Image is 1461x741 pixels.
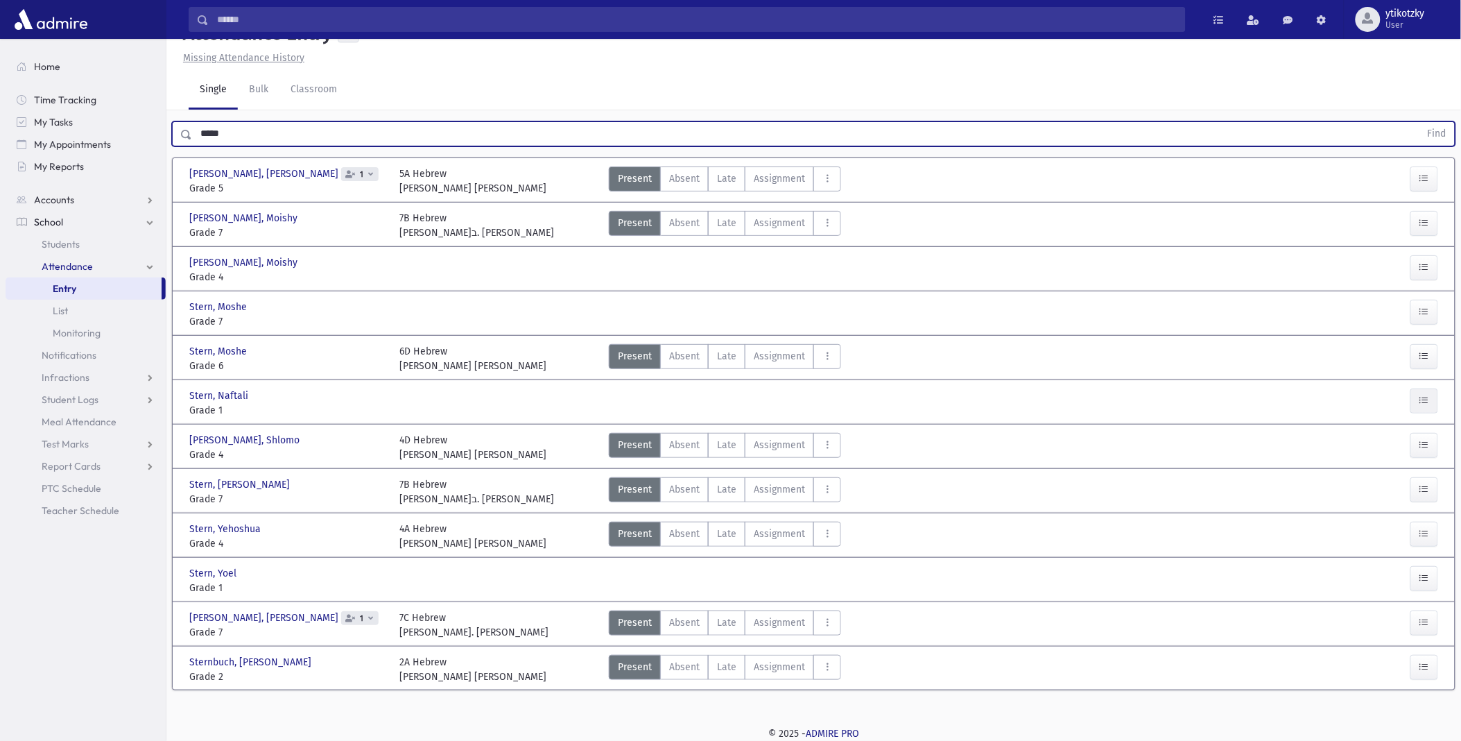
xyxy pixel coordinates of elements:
span: My Appointments [34,138,111,151]
a: School [6,211,166,233]
a: Missing Attendance History [178,52,304,64]
a: Meal Attendance [6,411,166,433]
span: Grade 4 [189,536,386,551]
span: Assignment [754,349,805,364]
span: Grade 6 [189,359,386,373]
span: Sternbuch, [PERSON_NAME] [189,655,314,670]
div: 5A Hebrew [PERSON_NAME] [PERSON_NAME] [400,167,547,196]
span: Grade 4 [189,270,386,284]
span: Absent [669,438,700,452]
a: Monitoring [6,322,166,344]
span: School [34,216,63,228]
span: My Tasks [34,116,73,128]
a: My Reports [6,155,166,178]
span: Grade 2 [189,670,386,684]
span: Assignment [754,527,805,541]
span: Grade 7 [189,492,386,506]
span: Test Marks [42,438,89,450]
span: Student Logs [42,393,98,406]
div: 7B Hebrew [PERSON_NAME]ב. [PERSON_NAME] [400,211,555,240]
span: Grade 4 [189,448,386,462]
span: Stern, Naftali [189,389,251,403]
span: [PERSON_NAME], [PERSON_NAME] [189,611,341,625]
span: Late [717,349,736,364]
span: Assignment [754,482,805,497]
span: [PERSON_NAME], Moishy [189,211,300,225]
div: 2A Hebrew [PERSON_NAME] [PERSON_NAME] [400,655,547,684]
span: Report Cards [42,460,101,472]
span: Assignment [754,660,805,674]
span: Assignment [754,615,805,630]
a: Test Marks [6,433,166,455]
span: Absent [669,660,700,674]
span: Late [717,216,736,230]
span: Grade 7 [189,625,386,640]
span: Stern, Yehoshua [189,522,263,536]
img: AdmirePro [11,6,91,33]
span: Present [618,527,652,541]
span: Stern, Moshe [189,344,250,359]
a: Entry [6,278,162,300]
span: Present [618,216,652,230]
span: Grade 1 [189,403,386,418]
span: [PERSON_NAME], Moishy [189,255,300,270]
span: Grade 1 [189,581,386,595]
a: Attendance [6,255,166,278]
a: Home [6,56,166,78]
input: Search [209,7,1185,32]
span: Students [42,238,80,250]
span: Entry [53,282,76,295]
span: Absent [669,171,700,186]
div: 7B Hebrew [PERSON_NAME]ב. [PERSON_NAME] [400,477,555,506]
span: Stern, Yoel [189,566,239,581]
u: Missing Attendance History [183,52,304,64]
div: AttTypes [609,433,841,462]
div: 4A Hebrew [PERSON_NAME] [PERSON_NAME] [400,522,547,551]
a: Accounts [6,189,166,211]
span: Assignment [754,438,805,452]
div: 6D Hebrew [PERSON_NAME] [PERSON_NAME] [400,344,547,373]
span: List [53,305,68,317]
span: Monitoring [53,327,101,339]
span: Absent [669,216,700,230]
span: Late [717,660,736,674]
span: Notifications [42,349,96,361]
span: Attendance [42,260,93,273]
span: Present [618,615,652,630]
span: Absent [669,615,700,630]
span: Home [34,60,60,73]
span: 1 [357,170,366,179]
span: Accounts [34,194,74,206]
div: AttTypes [609,211,841,240]
span: PTC Schedule [42,482,101,495]
div: AttTypes [609,167,841,196]
div: 7C Hebrew [PERSON_NAME]. [PERSON_NAME] [400,611,549,640]
span: Present [618,349,652,364]
div: AttTypes [609,522,841,551]
span: Absent [669,482,700,497]
a: Student Logs [6,389,166,411]
a: Infractions [6,366,166,389]
span: Present [618,482,652,497]
span: Present [618,171,652,186]
span: Assignment [754,216,805,230]
span: Present [618,438,652,452]
span: Grade 5 [189,181,386,196]
div: AttTypes [609,477,841,506]
span: Infractions [42,371,89,384]
span: Present [618,660,652,674]
span: Stern, Moshe [189,300,250,314]
span: Grade 7 [189,314,386,329]
a: Single [189,71,238,110]
a: My Appointments [6,133,166,155]
span: Absent [669,527,700,541]
span: [PERSON_NAME], [PERSON_NAME] [189,167,341,181]
a: My Tasks [6,111,166,133]
a: Teacher Schedule [6,500,166,522]
span: Stern, [PERSON_NAME] [189,477,293,492]
div: AttTypes [609,611,841,640]
a: List [6,300,166,322]
span: My Reports [34,160,84,173]
span: Teacher Schedule [42,504,119,517]
span: Late [717,438,736,452]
